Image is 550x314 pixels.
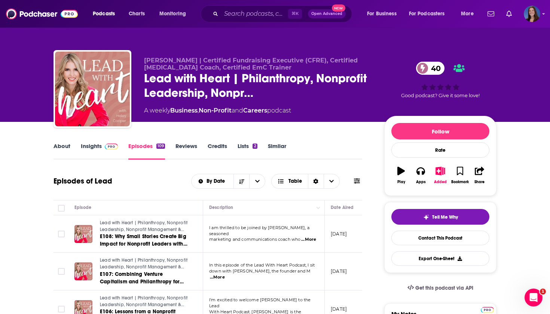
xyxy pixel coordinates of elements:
button: Apps [411,162,430,189]
span: By Date [207,179,227,184]
div: Sort Direction [308,174,324,188]
h2: Choose List sort [191,174,266,189]
a: Credits [208,142,227,160]
span: Table [288,179,302,184]
a: Careers [243,107,267,114]
span: Lead with Heart | Philanthropy, Nonprofit Leadership, Nonprofit Management & Fundraising [100,220,187,238]
button: open menu [88,8,125,20]
span: ...More [301,237,316,243]
span: Charts [129,9,145,19]
span: Lead with Heart | Philanthropy, Nonprofit Leadership, Nonprofit Management & Fundraising [100,258,187,276]
div: Play [397,180,405,184]
div: Bookmark [451,180,469,184]
a: Business [170,107,198,114]
button: Export One-Sheet [391,251,489,266]
button: open menu [456,8,483,20]
div: Apps [416,180,426,184]
div: A weekly podcast [144,106,291,115]
span: I'm excited to welcome [PERSON_NAME] to the Lead [209,297,311,308]
div: Search podcasts, credits, & more... [208,5,359,22]
img: Podchaser - Follow, Share and Rate Podcasts [6,7,78,21]
a: Lead with Heart | Philanthropy, Nonprofit Leadership, Nonprofit Management & Fundraising [100,295,190,308]
div: 40Good podcast? Give it some love! [384,57,496,103]
img: User Profile [524,6,540,22]
p: [DATE] [331,231,347,237]
a: About [54,142,70,160]
span: In this episode of the Lead With Heart Podcast, I sit [209,262,315,268]
div: Share [474,180,485,184]
div: 109 [156,144,165,149]
a: Similar [268,142,286,160]
span: 40 [424,62,444,75]
span: 1 [540,289,546,295]
span: Tell Me Why [432,214,458,220]
div: Rate [391,142,489,158]
button: Show profile menu [524,6,540,22]
span: Good podcast? Give it some love! [401,93,480,98]
span: Toggle select row [58,306,65,313]
span: For Business [367,9,397,19]
img: Podchaser Pro [481,307,494,313]
button: open menu [404,8,456,20]
span: [PERSON_NAME] | Certified Fundraising Executive (CFRE), Certified [MEDICAL_DATA] Coach, Certified... [144,57,358,71]
button: Share [470,162,489,189]
span: New [332,4,345,12]
button: Column Actions [314,203,323,212]
span: E107: Combining Venture Capitalism and Philanthropy for More Sustainable Food Systems with [PERSO... [100,271,189,300]
span: For Podcasters [409,9,445,19]
span: ...More [210,274,225,280]
span: Toggle select row [58,268,65,275]
a: Show notifications dropdown [485,7,497,20]
button: open menu [249,174,265,188]
span: Lead with Heart | Philanthropy, Nonprofit Leadership, Nonprofit Management & Fundraising [100,295,187,314]
a: Episodes109 [128,142,165,160]
img: Lead with Heart | Philanthropy, Nonprofit Leadership, Nonprofit Management & Fundraising [55,52,130,126]
button: open menu [154,8,196,20]
span: Get this podcast via API [415,285,473,291]
h1: Episodes of Lead [54,176,112,186]
button: Added [431,162,450,189]
a: E108: Why Small Stories Create Big Impact for Nonprofit Leaders with [PERSON_NAME] [100,233,190,248]
span: Logged in as emmadonovan [524,6,540,22]
button: Play [391,162,411,189]
span: , [198,107,199,114]
a: InsightsPodchaser Pro [81,142,118,160]
a: Reviews [175,142,197,160]
button: open menu [362,8,406,20]
p: [DATE] [331,306,347,312]
a: Lead with Heart | Philanthropy, Nonprofit Leadership, Nonprofit Management & Fundraising [100,220,190,233]
span: down with [PERSON_NAME], the founder and M [209,268,311,274]
span: More [461,9,474,19]
button: Choose View [271,174,340,189]
a: Pro website [481,306,494,313]
button: open menu [192,179,234,184]
div: Date Aired [331,203,354,212]
a: Non-Profit [199,107,232,114]
a: Charts [124,8,149,20]
span: marketing and communications coach who [209,237,301,242]
iframe: Intercom live chat [525,289,543,307]
button: Follow [391,123,489,139]
span: Podcasts [93,9,115,19]
a: Lists2 [238,142,257,160]
div: 2 [253,144,257,149]
a: Contact This Podcast [391,231,489,245]
a: Show notifications dropdown [503,7,515,20]
span: and [232,107,243,114]
input: Search podcasts, credits, & more... [221,8,288,20]
span: I am thrilled to be joined by [PERSON_NAME], a seasoned [209,225,309,236]
span: Toggle select row [58,231,65,237]
a: Get this podcast via API [401,279,479,297]
span: E108: Why Small Stories Create Big Impact for Nonprofit Leaders with [PERSON_NAME] [100,233,187,255]
button: Bookmark [450,162,470,189]
a: E107: Combining Venture Capitalism and Philanthropy for More Sustainable Food Systems with [PERSO... [100,271,190,286]
a: Lead with Heart | Philanthropy, Nonprofit Leadership, Nonprofit Management & Fundraising [100,257,190,270]
span: Open Advanced [311,12,342,16]
div: Added [434,180,447,184]
img: Podchaser Pro [105,144,118,150]
span: Monitoring [159,9,186,19]
button: tell me why sparkleTell Me Why [391,209,489,225]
